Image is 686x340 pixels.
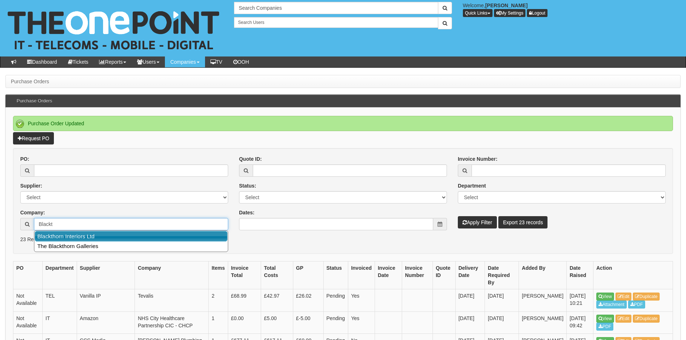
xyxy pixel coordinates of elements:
[498,216,548,228] a: Export 23 records
[455,311,485,334] td: [DATE]
[135,289,209,312] td: Tevalis
[527,9,547,17] a: Logout
[375,261,402,289] th: Invoice Date
[13,116,673,131] div: Purchase Order Updated
[455,289,485,312] td: [DATE]
[20,182,42,189] label: Supplier:
[593,261,673,289] th: Action
[615,293,632,301] a: Edit
[596,323,613,331] a: PDF
[261,261,293,289] th: Total Costs
[519,289,567,312] td: [PERSON_NAME]
[402,261,433,289] th: Invoice Number
[135,311,209,334] td: NHS City Healthcare Partnership CIC - CHCP
[433,261,455,289] th: Quote ID
[596,315,614,323] a: View
[485,261,519,289] th: Date Required By
[209,311,228,334] td: 1
[228,311,261,334] td: £0.00
[323,289,348,312] td: Pending
[42,311,77,334] td: IT
[35,241,227,251] a: The Blackthorn Galleries
[348,311,375,334] td: Yes
[94,56,132,67] a: Reports
[485,3,528,8] b: [PERSON_NAME]
[13,289,43,312] td: Not Available
[135,261,209,289] th: Company
[13,311,43,334] td: Not Available
[348,289,375,312] td: Yes
[567,311,593,334] td: [DATE] 09:42
[261,311,293,334] td: £5.00
[13,95,56,107] h3: Purchase Orders
[596,301,627,308] a: Attachment
[132,56,165,67] a: Users
[633,293,660,301] a: Duplicate
[77,261,135,289] th: Supplier
[42,261,77,289] th: Department
[234,2,438,14] input: Search Companies
[293,289,323,312] td: £26.02
[494,9,526,17] a: My Settings
[42,289,77,312] td: TEL
[35,231,227,242] a: Blackthorn Interiors Ltd
[20,209,45,216] label: Company:
[239,209,255,216] label: Dates:
[239,182,256,189] label: Status:
[457,2,686,17] div: Welcome,
[13,132,54,144] a: Request PO
[228,56,255,67] a: OOH
[205,56,228,67] a: TV
[165,56,205,67] a: Companies
[13,261,43,289] th: PO
[323,311,348,334] td: Pending
[519,261,567,289] th: Added By
[628,301,645,308] a: PDF
[455,261,485,289] th: Delivery Date
[293,261,323,289] th: GP
[596,293,614,301] a: View
[209,261,228,289] th: Items
[11,78,49,85] li: Purchase Orders
[77,289,135,312] td: Vanilla IP
[348,261,375,289] th: Invoiced
[633,315,660,323] a: Duplicate
[20,236,666,243] p: 23 Results
[234,17,438,28] input: Search Users
[20,155,29,163] label: PO:
[458,182,486,189] label: Department
[77,311,135,334] td: Amazon
[463,9,493,17] button: Quick Links
[567,261,593,289] th: Date Raised
[458,155,498,163] label: Invoice Number:
[239,155,262,163] label: Quote ID:
[615,315,632,323] a: Edit
[519,311,567,334] td: [PERSON_NAME]
[228,261,261,289] th: Invoice Total
[261,289,293,312] td: £42.97
[63,56,94,67] a: Tickets
[209,289,228,312] td: 2
[228,289,261,312] td: £68.99
[323,261,348,289] th: Status
[485,311,519,334] td: [DATE]
[458,216,497,228] button: Apply Filter
[22,56,63,67] a: Dashboard
[293,311,323,334] td: £-5.00
[485,289,519,312] td: [DATE]
[567,289,593,312] td: [DATE] 10:21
